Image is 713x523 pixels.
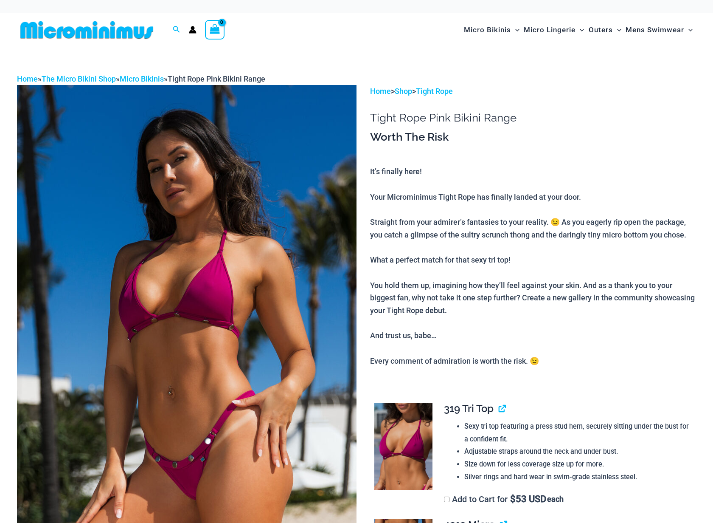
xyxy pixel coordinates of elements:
span: 53 USD [510,495,546,503]
a: Account icon link [189,26,196,34]
a: Home [370,87,391,96]
h3: Worth The Risk [370,130,696,144]
input: Add to Cart for$53 USD each [444,497,449,502]
span: Outers [589,19,613,41]
a: Micro BikinisMenu ToggleMenu Toggle [462,17,522,43]
a: The Micro Bikini Shop [42,74,116,83]
span: Micro Lingerie [524,19,575,41]
span: Menu Toggle [684,19,693,41]
span: each [547,495,564,503]
li: Size down for less coverage size up for more. [464,458,689,471]
a: Shop [395,87,412,96]
li: Sexy tri top featuring a press stud hem, securely sitting under the bust for a confident fit. [464,420,689,445]
span: Tight Rope Pink Bikini Range [168,74,265,83]
a: Search icon link [173,25,180,35]
li: Silver rings and hard wear in swim-grade stainless steel. [464,471,689,483]
p: > > [370,85,696,98]
span: Menu Toggle [575,19,584,41]
img: Tight Rope Pink 319 Top [374,403,432,490]
span: Menu Toggle [613,19,621,41]
span: 319 Tri Top [444,402,494,415]
p: It’s finally here! Your Microminimus Tight Rope has finally landed at your door. Straight from yo... [370,165,696,367]
a: View Shopping Cart, empty [205,20,225,40]
span: $ [510,494,516,504]
img: MM SHOP LOGO FLAT [17,20,157,40]
li: Adjustable straps around the neck and under bust. [464,445,689,458]
a: Micro Bikinis [120,74,164,83]
span: Micro Bikinis [464,19,511,41]
a: Home [17,74,38,83]
a: Mens SwimwearMenu ToggleMenu Toggle [623,17,695,43]
nav: Site Navigation [460,16,696,44]
a: Tight Rope [416,87,453,96]
span: » » » [17,74,265,83]
span: Mens Swimwear [626,19,684,41]
a: Micro LingerieMenu ToggleMenu Toggle [522,17,586,43]
span: Menu Toggle [511,19,519,41]
h1: Tight Rope Pink Bikini Range [370,111,696,124]
a: OutersMenu ToggleMenu Toggle [587,17,623,43]
label: Add to Cart for [444,494,564,504]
